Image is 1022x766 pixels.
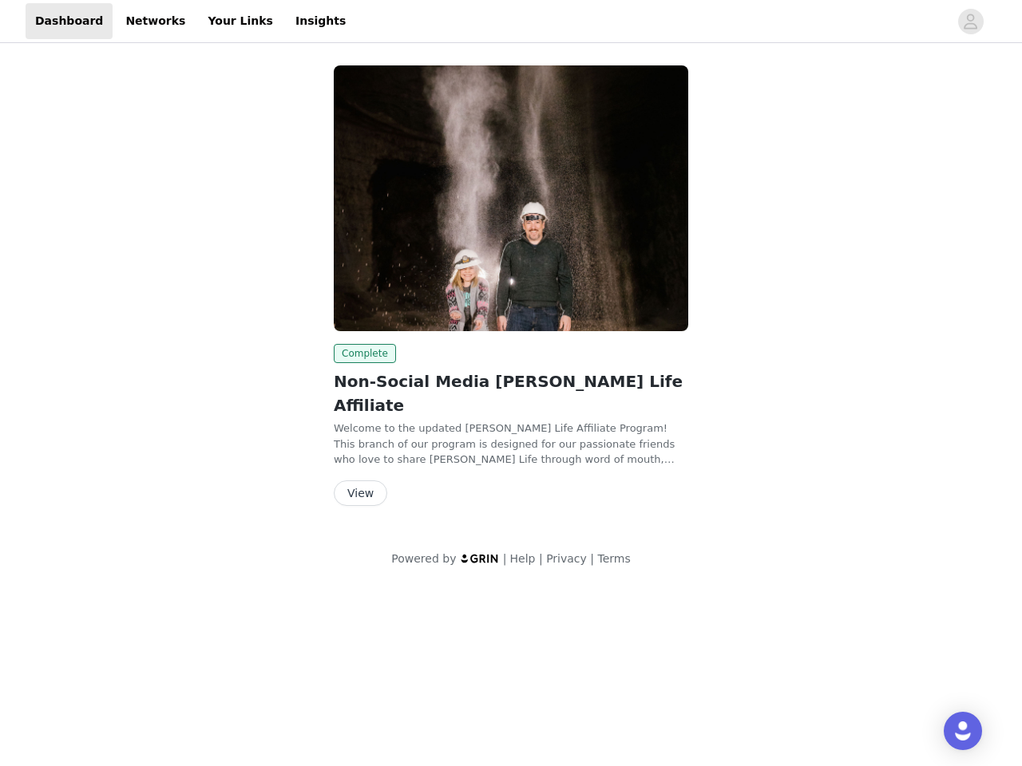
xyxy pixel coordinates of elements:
a: Privacy [546,552,587,565]
a: Networks [116,3,195,39]
a: Insights [286,3,355,39]
a: Help [510,552,536,565]
a: Your Links [198,3,283,39]
p: Welcome to the updated [PERSON_NAME] Life Affiliate Program! This branch of our program is design... [334,421,688,468]
img: Real Salt [334,65,688,331]
span: Powered by [391,552,456,565]
button: View [334,480,387,506]
a: Dashboard [26,3,113,39]
h2: Non-Social Media [PERSON_NAME] Life Affiliate [334,369,688,417]
div: avatar [963,9,978,34]
span: | [590,552,594,565]
a: Terms [597,552,630,565]
span: Complete [334,344,396,363]
a: View [334,488,387,499]
span: | [503,552,507,565]
span: | [539,552,543,565]
img: logo [460,553,500,563]
div: Open Intercom Messenger [944,712,982,750]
